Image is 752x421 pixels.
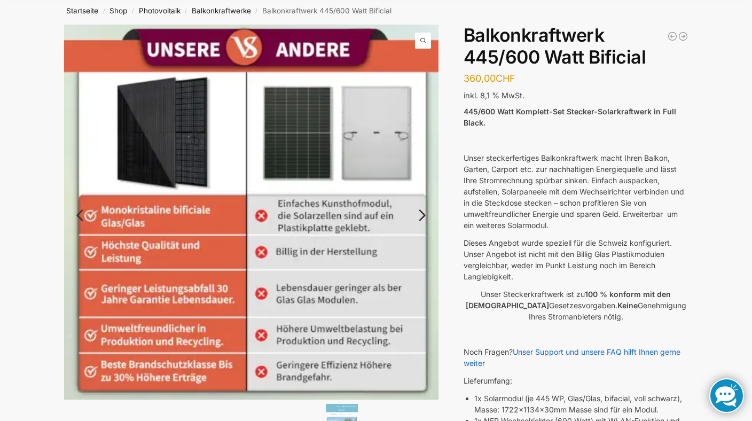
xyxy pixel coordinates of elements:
span: / [98,7,109,15]
a: Photovoltaik [139,6,181,15]
bdi: 360,00 [464,73,515,84]
p: Dieses Angebot wurde speziell für die Schweiz konfiguriert. Unser Angebot ist nicht mit den Billi... [464,237,688,282]
p: Noch Fragen? [464,346,688,369]
span: CHF [496,73,515,84]
a: Steckerkraftwerk 890 Watt mit verstellbaren Balkonhalterungen inkl. Lieferung [667,31,678,42]
h1: Balkonkraftwerk 445/600 Watt Bificial [464,25,688,68]
p: Unser Steckerkraftwerk ist zu Gesetzesvorgaben. Genehmigung Ihres Stromanbieters nötig. [464,289,688,322]
a: Shop [109,6,127,15]
a: Balkonkraftwerk 600/810 Watt Fullblack [678,31,688,42]
span: / [251,7,262,15]
p: Unser steckerfertiges Balkonkraftwerk macht Ihren Balkon, Garten, Carport etc. zur nachhaltigen E... [464,152,688,231]
li: 1x Solarmodul (je 445 WP, Glas/Glas, bifacial, voll schwarz), Masse: 1722x1134x30mm Masse sind fü... [474,393,688,415]
span: / [181,7,192,15]
strong: 445/600 Watt Komplett-Set Stecker-Solarkraftwerk in Full Black. [464,107,676,127]
a: Startseite [66,6,98,15]
span: / [127,7,138,15]
img: Balkonkraftwerk 445/600 Watt Bificial 7 [64,25,439,400]
a: Unser Support und unsere FAQ hilft Ihnen gerne weiter [464,347,680,368]
span: inkl. 8,1 % MwSt. [464,91,524,100]
strong: Keine [617,301,638,310]
p: Lieferumfang: [464,375,688,386]
a: Balkonkraftwerke [192,6,251,15]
